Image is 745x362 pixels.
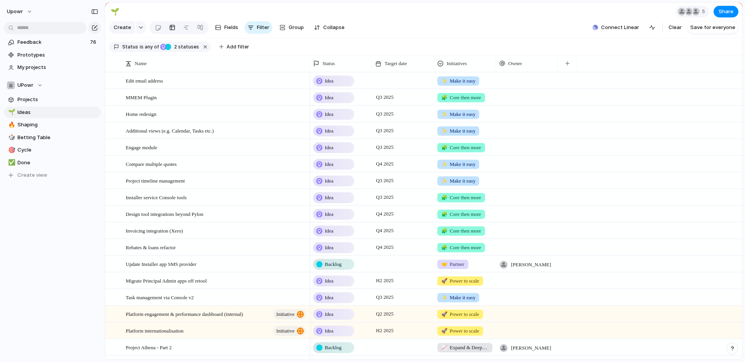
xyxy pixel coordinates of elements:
[441,345,447,350] span: 📈
[441,177,475,185] span: Make it easy
[275,21,308,34] button: Group
[4,36,101,48] a: Feedback76
[311,21,348,34] button: Collapse
[111,6,119,17] div: 🌱
[4,62,101,73] a: My projects
[441,310,479,318] span: Power to scale
[441,95,447,100] span: 🧩
[441,278,447,284] span: 🚀
[4,144,101,156] div: 🎯Cycle
[441,78,447,84] span: ✨
[126,276,207,285] span: Migrate Principal Admin apps off retool
[274,326,306,336] button: initiative
[702,8,707,16] span: 5
[215,41,254,52] button: Add filter
[17,64,98,71] span: My projects
[126,193,187,202] span: Installer service Console tools
[276,309,295,320] span: initiative
[4,119,101,131] a: 🔥Shaping
[374,276,395,285] span: H2 2025
[374,326,395,335] span: H2 2025
[325,227,333,235] span: Idea
[126,126,214,135] span: Additional views (e.g. Calendar, Tasks etc.)
[8,133,14,142] div: 🎲
[140,43,144,50] span: is
[441,144,481,152] span: Core then more
[257,24,269,31] span: Filter
[4,49,101,61] a: Prototypes
[135,60,147,67] span: Name
[441,277,479,285] span: Power to scale
[4,132,101,143] div: 🎲Betting Table
[441,244,481,252] span: Core then more
[325,144,333,152] span: Idea
[4,107,101,118] a: 🌱Ideas
[441,261,447,267] span: 🤝
[126,309,243,318] span: Platform engagement & performance dashboard (internal)
[126,143,157,152] span: Engage module
[126,343,172,352] span: Project Athena - Part 2
[374,293,395,302] span: Q3 2025
[441,294,475,302] span: Make it easy
[109,21,135,34] button: Create
[7,146,15,154] button: 🎯
[17,171,47,179] span: Create view
[374,209,395,219] span: Q4 2025
[4,169,101,181] button: Create view
[325,110,333,118] span: Idea
[322,60,335,67] span: Status
[114,24,131,31] span: Create
[511,261,551,269] span: [PERSON_NAME]
[441,110,475,118] span: Make it easy
[126,243,176,252] span: Rebates & loans refactor
[441,94,481,102] span: Core then more
[138,43,160,51] button: isany of
[441,127,475,135] span: Make it easy
[4,157,101,169] a: ✅Done
[244,21,272,34] button: Filter
[7,109,15,116] button: 🌱
[325,94,333,102] span: Idea
[325,327,333,335] span: Idea
[4,94,101,105] a: Projects
[441,260,464,268] span: Partner
[126,209,203,218] span: Design tool integrations beyond Pylon
[126,176,185,185] span: Project timeline management
[714,6,738,17] button: Share
[441,327,479,335] span: Power to scale
[325,160,333,168] span: Idea
[441,210,481,218] span: Core then more
[441,77,475,85] span: Make it easy
[126,93,157,102] span: MMEM Plugin
[374,109,395,119] span: Q3 2025
[8,121,14,129] div: 🔥
[441,128,447,134] span: ✨
[374,159,395,169] span: Q4 2025
[126,226,183,235] span: Invoicing integration (Xero)
[274,309,306,319] button: initiative
[690,24,735,31] span: Save for everyone
[601,24,639,31] span: Connect Linear
[441,145,447,150] span: 🧩
[276,326,295,336] span: initiative
[325,277,333,285] span: Idea
[126,109,156,118] span: Home redesign
[126,259,196,268] span: Update Installer app SMS provider
[224,24,238,31] span: Fields
[17,81,33,89] span: UPowr
[441,195,447,200] span: 🧩
[7,134,15,141] button: 🎲
[441,295,447,300] span: ✨
[17,134,98,141] span: Betting Table
[441,228,447,234] span: 🧩
[441,311,447,317] span: 🚀
[17,121,98,129] span: Shaping
[325,194,333,202] span: Idea
[508,60,522,67] span: Owner
[325,77,333,85] span: Idea
[17,109,98,116] span: Ideas
[325,310,333,318] span: Idea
